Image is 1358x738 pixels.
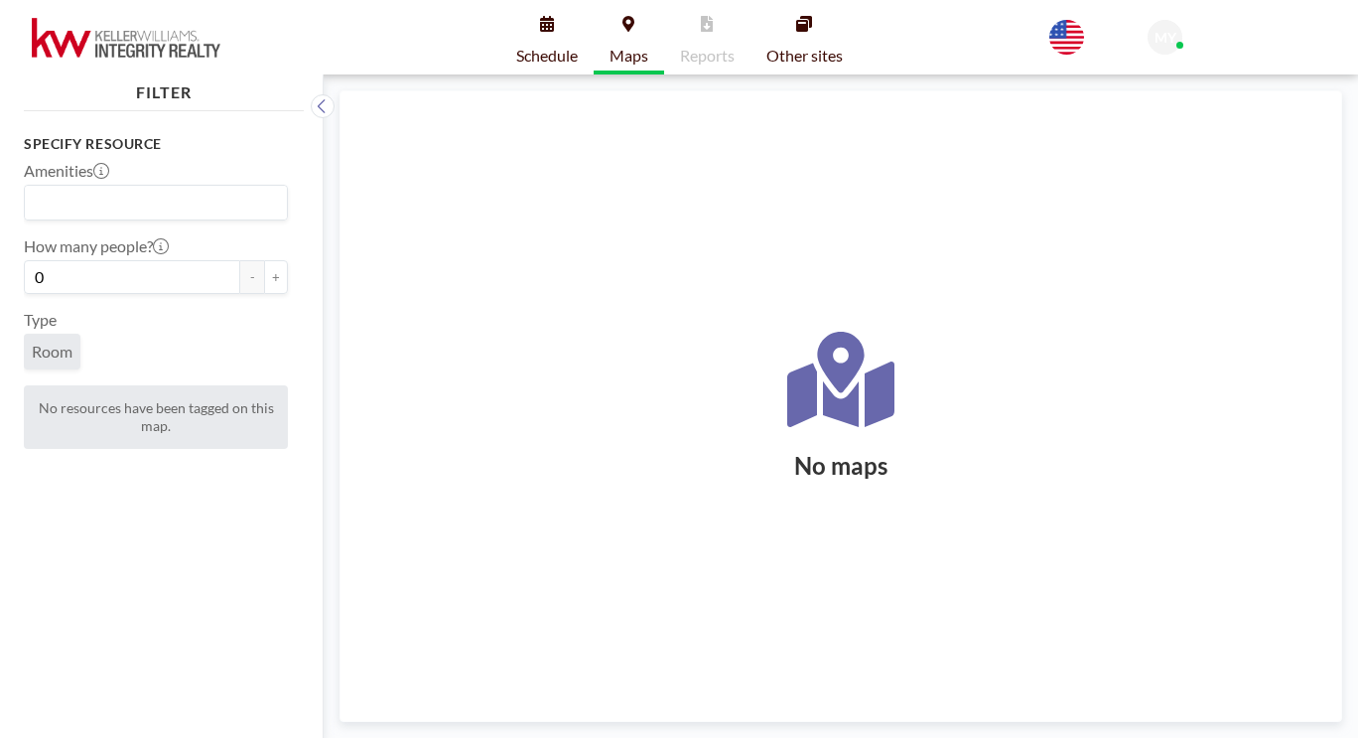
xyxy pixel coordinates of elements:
span: Room [32,342,72,362]
h3: Specify resource [24,135,288,153]
span: Other sites [766,48,843,64]
span: Maps [610,48,648,64]
span: Schedule [516,48,578,64]
label: Amenities [24,161,109,181]
span: MY [1154,29,1176,47]
label: Type [24,310,57,330]
input: Search for option [27,190,276,216]
span: Reports [680,48,735,64]
div: No resources have been tagged on this map. [24,385,288,449]
h2: No maps [794,451,887,481]
h4: FILTER [24,74,304,102]
span: [PERSON_NAME] [1190,30,1301,47]
label: How many people? [24,236,169,256]
button: + [264,260,288,294]
img: organization-logo [32,18,220,58]
button: - [240,260,264,294]
div: Search for option [25,186,287,220]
